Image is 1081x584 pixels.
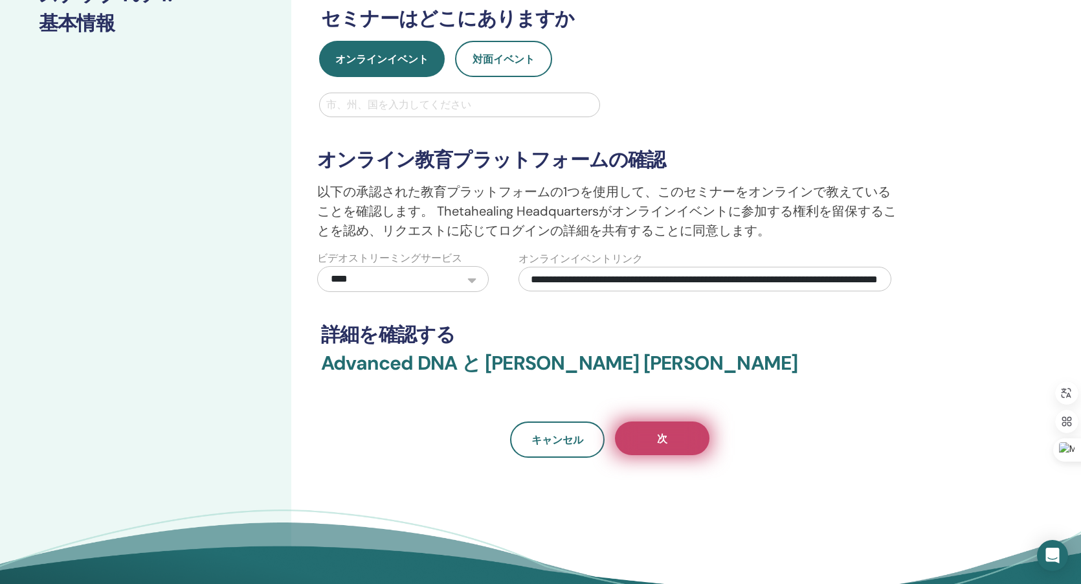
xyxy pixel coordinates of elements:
[321,352,898,390] h3: Advanced DNA と [PERSON_NAME] [PERSON_NAME]
[531,433,583,447] span: キャンセル
[317,148,902,172] h3: オンライン教育プラットフォームの確認
[335,52,429,66] span: オンラインイベント
[518,251,643,267] label: オンラインイベントリンク
[39,12,252,35] h3: 基本情報
[473,52,535,66] span: 対面イベント
[1037,540,1068,571] div: Open Intercom Messenger
[317,182,902,240] p: 以下の承認された教育プラットフォームの1つを使用して、このセミナーをオンラインで教えていることを確認します。 Thetahealing Headquartersがオンラインイベントに参加する権利...
[455,41,552,77] button: 対面イベント
[321,323,898,346] h3: 詳細を確認する
[319,41,445,77] button: オンラインイベント
[317,251,462,266] label: ビデオストリーミングサービス
[615,421,709,455] button: 次
[321,7,898,30] h3: セミナーはどこにありますか
[657,432,667,445] span: 次
[510,421,605,458] a: キャンセル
